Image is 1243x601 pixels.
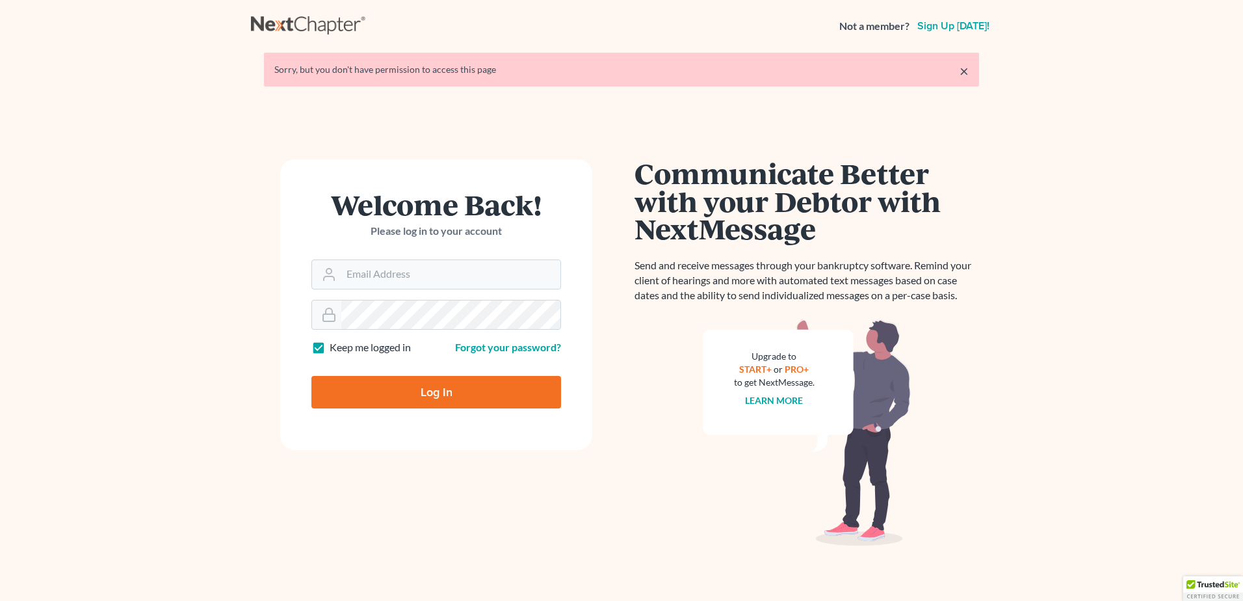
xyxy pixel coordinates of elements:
[635,258,979,303] p: Send and receive messages through your bankruptcy software. Remind your client of hearings and mo...
[839,19,909,34] strong: Not a member?
[960,63,969,79] a: ×
[455,341,561,353] a: Forgot your password?
[274,63,969,76] div: Sorry, but you don't have permission to access this page
[311,376,561,408] input: Log In
[785,364,809,375] a: PRO+
[703,319,911,546] img: nextmessage_bg-59042aed3d76b12b5cd301f8e5b87938c9018125f34e5fa2b7a6b67550977c72.svg
[734,376,815,389] div: to get NextMessage.
[915,21,992,31] a: Sign up [DATE]!
[341,260,560,289] input: Email Address
[734,350,815,363] div: Upgrade to
[1183,576,1243,601] div: TrustedSite Certified
[740,364,772,375] a: START+
[311,224,561,239] p: Please log in to your account
[311,191,561,219] h1: Welcome Back!
[330,340,411,355] label: Keep me logged in
[746,395,804,406] a: Learn more
[635,159,979,243] h1: Communicate Better with your Debtor with NextMessage
[774,364,783,375] span: or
